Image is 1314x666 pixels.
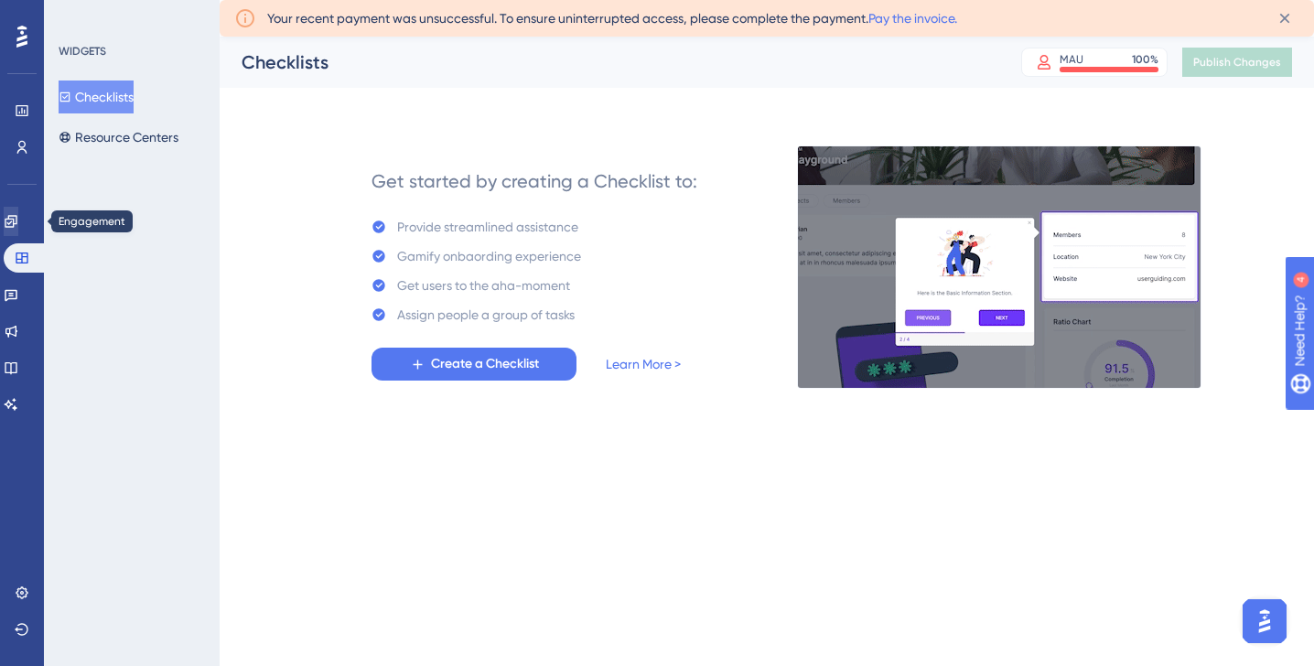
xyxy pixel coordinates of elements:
button: Checklists [59,81,134,113]
div: Get users to the aha-moment [397,274,570,296]
iframe: UserGuiding AI Assistant Launcher [1237,594,1292,649]
span: Create a Checklist [431,353,539,375]
span: Need Help? [43,5,114,27]
div: 100 % [1132,52,1158,67]
div: Get started by creating a Checklist to: [372,168,697,194]
span: Your recent payment was unsuccessful. To ensure uninterrupted access, please complete the payment. [267,7,957,29]
img: e28e67207451d1beac2d0b01ddd05b56.gif [797,145,1201,389]
div: MAU [1060,52,1083,67]
div: Checklists [242,49,975,75]
button: Resource Centers [59,121,178,154]
div: Assign people a group of tasks [397,304,575,326]
button: Publish Changes [1182,48,1292,77]
a: Pay the invoice. [868,11,957,26]
a: Learn More > [606,353,681,375]
div: Gamify onbaording experience [397,245,581,267]
div: WIDGETS [59,44,106,59]
div: Provide streamlined assistance [397,216,578,238]
span: Publish Changes [1193,55,1281,70]
button: Create a Checklist [372,348,576,381]
div: 4 [127,9,133,24]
